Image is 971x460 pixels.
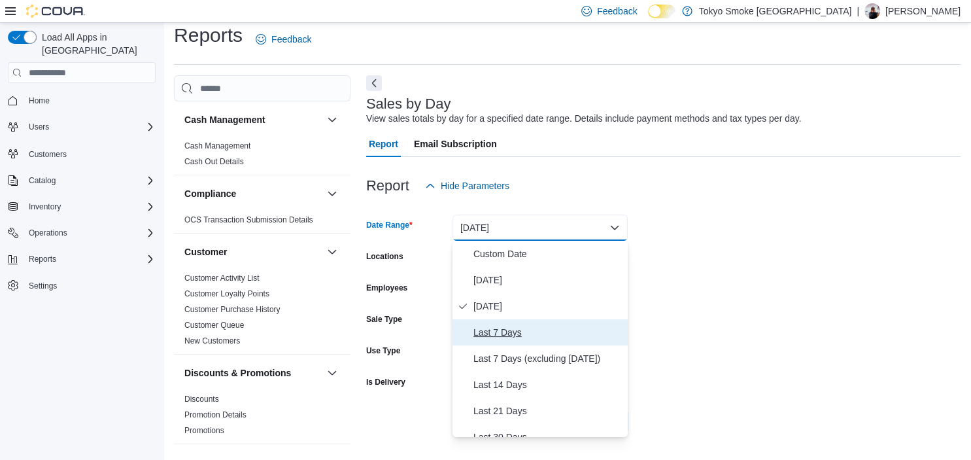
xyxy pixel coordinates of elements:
[37,31,156,57] span: Load All Apps in [GEOGRAPHIC_DATA]
[26,5,85,18] img: Cova
[24,251,61,267] button: Reports
[324,244,340,260] button: Customer
[24,119,54,135] button: Users
[3,224,161,242] button: Operations
[24,173,156,188] span: Catalog
[3,171,161,190] button: Catalog
[699,3,852,19] p: Tokyo Smoke [GEOGRAPHIC_DATA]
[184,394,219,404] span: Discounts
[473,272,622,288] span: [DATE]
[29,281,57,291] span: Settings
[24,147,72,162] a: Customers
[184,425,224,436] span: Promotions
[184,395,219,404] a: Discounts
[441,179,509,192] span: Hide Parameters
[24,278,62,294] a: Settings
[473,429,622,445] span: Last 30 Days
[366,96,451,112] h3: Sales by Day
[366,112,802,126] div: View sales totals by day for a specified date range. Details include payment methods and tax type...
[184,245,322,258] button: Customer
[184,113,322,126] button: Cash Management
[174,391,350,444] div: Discounts & Promotions
[24,173,61,188] button: Catalog
[29,96,50,106] span: Home
[184,289,269,299] span: Customer Loyalty Points
[366,283,407,293] label: Employees
[24,145,156,162] span: Customers
[8,86,156,329] nav: Complex example
[184,289,269,298] a: Customer Loyalty Points
[324,365,340,381] button: Discounts & Promotions
[3,276,161,295] button: Settings
[271,33,311,46] span: Feedback
[24,225,156,241] span: Operations
[452,215,628,241] button: [DATE]
[184,366,291,380] h3: Discounts & Promotions
[366,377,405,387] label: Is Delivery
[184,426,224,435] a: Promotions
[24,119,156,135] span: Users
[473,298,622,314] span: [DATE]
[174,22,243,48] h1: Reports
[184,215,313,225] span: OCS Transaction Submission Details
[366,220,413,230] label: Date Range
[369,131,398,157] span: Report
[24,92,156,109] span: Home
[366,75,382,91] button: Next
[184,304,281,315] span: Customer Purchase History
[184,245,227,258] h3: Customer
[324,186,340,202] button: Compliance
[184,410,247,419] a: Promotion Details
[24,277,156,294] span: Settings
[24,251,156,267] span: Reports
[3,250,161,268] button: Reports
[473,403,622,419] span: Last 21 Days
[420,173,515,199] button: Hide Parameters
[184,274,260,283] a: Customer Activity List
[174,212,350,233] div: Compliance
[366,178,409,194] h3: Report
[3,144,161,163] button: Customers
[184,410,247,420] span: Promotion Details
[184,156,244,167] span: Cash Out Details
[648,18,649,19] span: Dark Mode
[184,336,240,345] a: New Customers
[250,26,316,52] a: Feedback
[3,118,161,136] button: Users
[29,202,61,212] span: Inventory
[473,246,622,262] span: Custom Date
[473,377,622,393] span: Last 14 Days
[29,122,49,132] span: Users
[3,91,161,110] button: Home
[24,199,156,215] span: Inventory
[597,5,637,18] span: Feedback
[24,93,55,109] a: Home
[473,325,622,340] span: Last 7 Days
[366,314,402,325] label: Sale Type
[184,113,265,126] h3: Cash Management
[184,187,236,200] h3: Compliance
[184,366,322,380] button: Discounts & Promotions
[184,157,244,166] a: Cash Out Details
[24,225,73,241] button: Operations
[184,215,313,224] a: OCS Transaction Submission Details
[29,175,56,186] span: Catalog
[3,198,161,216] button: Inventory
[24,199,66,215] button: Inventory
[452,241,628,437] div: Select listbox
[29,228,67,238] span: Operations
[184,321,244,330] a: Customer Queue
[184,141,250,151] span: Cash Management
[864,3,880,19] div: Glenn Cook
[29,254,56,264] span: Reports
[648,5,675,18] input: Dark Mode
[366,251,403,262] label: Locations
[414,131,497,157] span: Email Subscription
[174,138,350,175] div: Cash Management
[857,3,859,19] p: |
[324,112,340,128] button: Cash Management
[184,187,322,200] button: Compliance
[184,305,281,314] a: Customer Purchase History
